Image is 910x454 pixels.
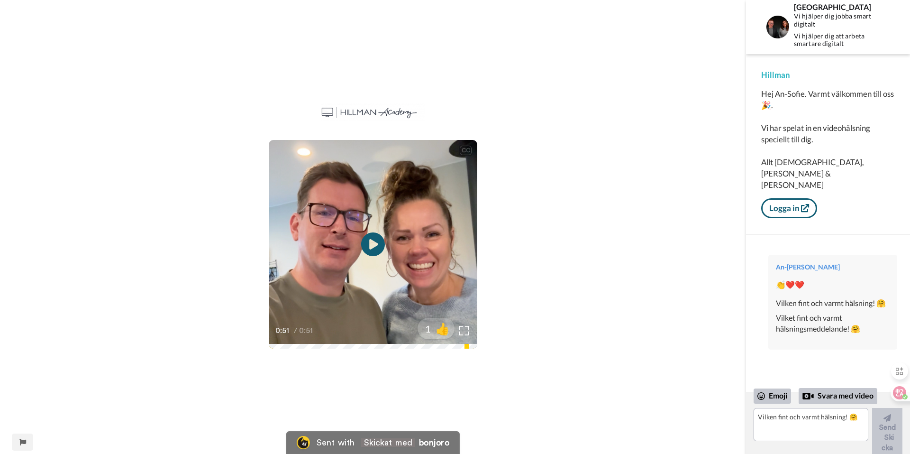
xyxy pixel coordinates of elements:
[794,12,884,52] div: Vi hjälper dig jobba smart digitalt
[418,322,431,335] span: 1
[419,438,449,447] div: bonjoro
[776,279,890,290] div: 👏❤️❤️
[460,146,472,155] div: CC
[761,198,817,218] a: Logga in
[317,438,415,447] div: Sent with
[766,16,789,38] img: Profile Image
[761,88,895,191] div: Hej An-Sofie. Varmt välkommen till oss 🎉. Vi har spelat in en videohälsning speciellt till dig. A...
[776,298,890,334] div: Vilken fint och varmt hälsning! 🤗
[802,390,814,402] div: Reply by Video
[321,103,425,121] img: d22bba8f-422b-4af0-9927-004180be010d
[799,388,877,404] div: Svara med video
[776,313,860,333] font: Vilket fint och varmt hälsningsmeddelande! 🤗
[361,438,415,447] font: Skickat med
[299,325,316,336] span: 0:51
[776,262,890,272] div: An-[PERSON_NAME]
[297,436,310,449] img: Bonjoro Logo
[882,434,894,451] font: Skicka
[794,2,884,11] div: [GEOGRAPHIC_DATA]
[275,325,292,336] span: 0:51
[418,318,455,339] button: 1👍
[286,431,460,454] a: Bonjoro LogoSent with Skickat medbonjoro
[754,389,791,404] div: Emoji
[294,325,297,336] span: /
[794,32,864,48] font: Vi hjälper dig att arbeta smartare digitalt
[431,321,455,336] span: 👍
[761,69,895,81] div: Hillman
